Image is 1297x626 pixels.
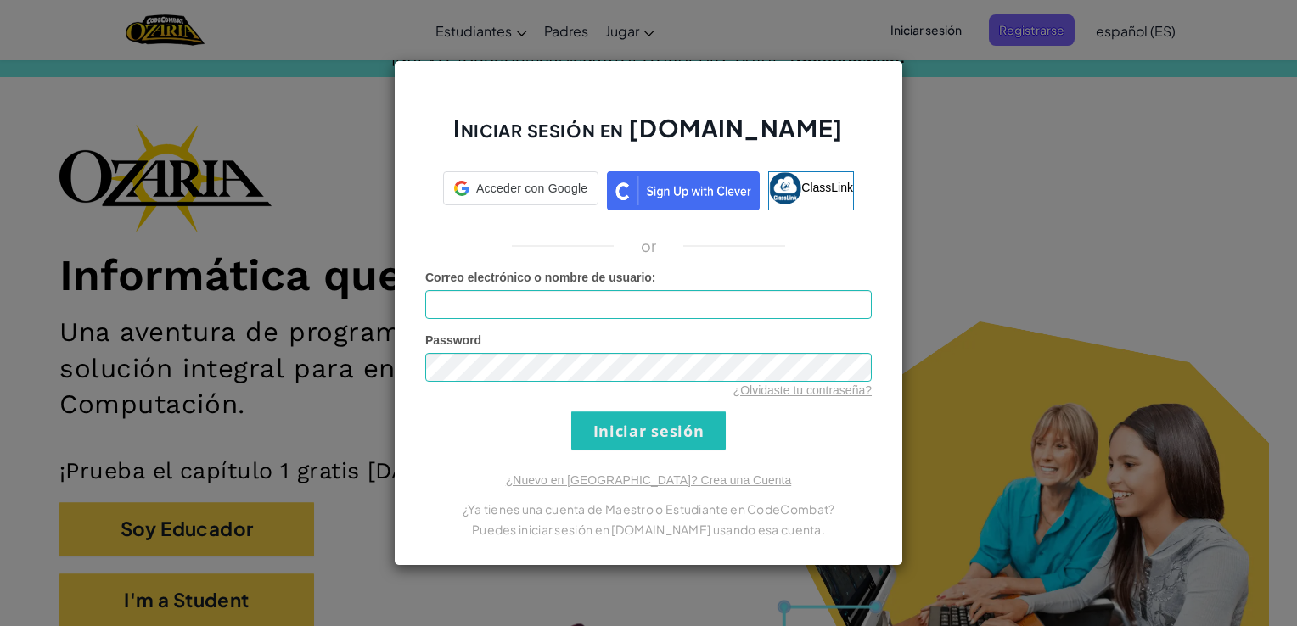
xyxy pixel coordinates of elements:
[443,171,598,205] div: Acceder con Google
[641,236,657,256] p: or
[506,473,791,487] a: ¿Nuevo en [GEOGRAPHIC_DATA]? Crea una Cuenta
[571,411,726,450] input: Iniciar sesión
[733,383,872,397] a: ¿Olvidaste tu contraseña?
[425,271,652,284] span: Correo electrónico o nombre de usuario
[607,171,760,210] img: clever_sso_button@2x.png
[769,172,801,204] img: classlink-logo-small.png
[425,519,872,539] p: Puedes iniciar sesión en [DOMAIN_NAME] usando esa cuenta.
[425,112,872,161] h2: Iniciar sesión en [DOMAIN_NAME]
[801,181,853,194] span: ClassLink
[443,171,598,210] a: Acceder con Google
[425,333,481,347] span: Password
[425,269,656,286] label: :
[425,499,872,519] p: ¿Ya tienes una cuenta de Maestro o Estudiante en CodeCombat?
[476,180,587,197] span: Acceder con Google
